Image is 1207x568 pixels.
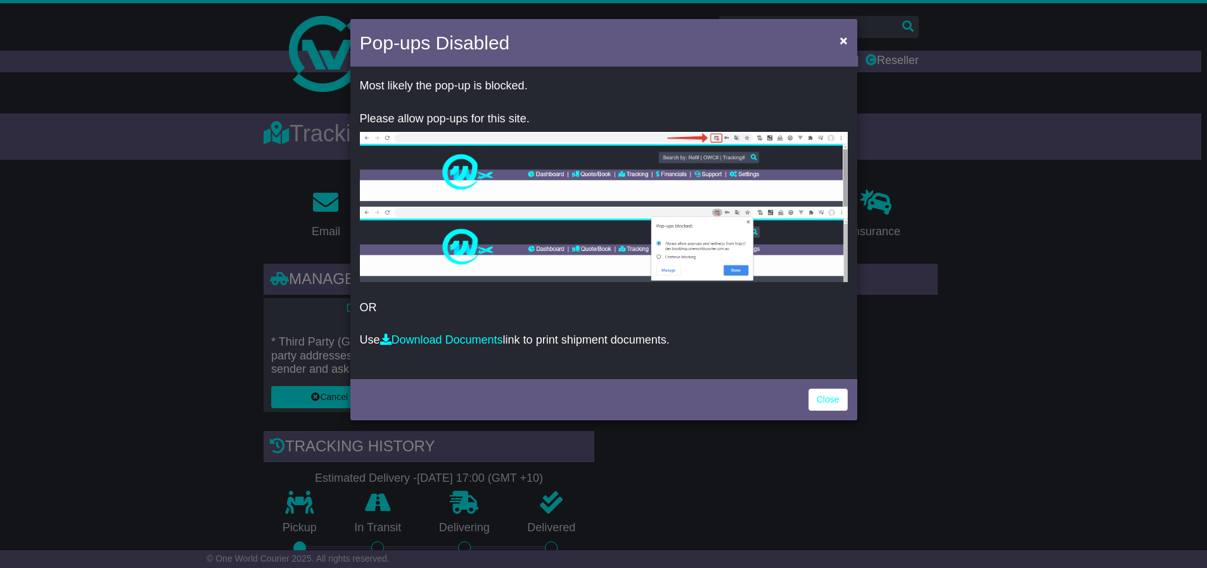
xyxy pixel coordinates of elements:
[360,207,848,282] img: allow-popup-2.png
[360,132,848,207] img: allow-popup-1.png
[350,70,857,376] div: OR
[360,112,848,126] p: Please allow pop-ups for this site.
[360,29,510,57] h4: Pop-ups Disabled
[380,333,503,346] a: Download Documents
[360,333,848,347] p: Use link to print shipment documents.
[808,389,848,411] a: Close
[833,27,853,53] button: Close
[840,33,847,48] span: ×
[360,79,848,93] p: Most likely the pop-up is blocked.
